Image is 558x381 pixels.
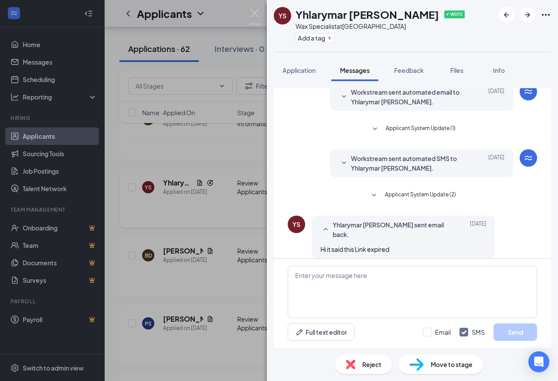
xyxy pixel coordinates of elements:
div: Open Intercom Messenger [528,351,549,372]
svg: SmallChevronUp [320,224,331,235]
span: Workstream sent automated SMS to Yhlarymar [PERSON_NAME]. [351,154,465,173]
button: ArrowLeftNew [499,7,514,23]
svg: Plus [327,35,332,41]
button: Full text editorPen [288,323,354,341]
span: Messages [340,66,370,74]
svg: SmallChevronDown [369,190,379,201]
span: Workstream sent automated email to Yhlarymar [PERSON_NAME]. [351,87,465,106]
svg: Pen [295,328,304,336]
span: ✔ WOTC [444,10,465,18]
button: PlusAdd a tag [296,33,334,42]
div: Wax Specialist at [GEOGRAPHIC_DATA] [296,22,465,31]
h1: Yhlarymar [PERSON_NAME] [296,7,439,22]
span: Files [450,66,463,74]
span: [DATE] [488,87,504,106]
span: Yhlarymar [PERSON_NAME] sent email back. [333,220,447,239]
span: Application [282,66,316,74]
span: Move to stage [431,360,473,369]
button: SmallChevronDownApplicant System Update (2) [369,190,456,201]
span: [DATE] [470,220,486,239]
span: Applicant System Update (2) [385,190,456,201]
button: ArrowRight [520,7,535,23]
svg: SmallChevronDown [339,92,349,102]
button: SmallChevronDownApplicant System Update (1) [370,124,456,134]
button: Send [493,323,537,341]
div: YS [279,11,286,20]
svg: ArrowRight [522,10,533,20]
span: Hi it said this Link expired [320,245,389,253]
svg: WorkstreamLogo [523,86,534,97]
span: [DATE] [488,154,504,173]
svg: SmallChevronDown [339,158,349,168]
svg: WorkstreamLogo [523,153,534,163]
span: Feedback [394,66,424,74]
span: Reject [362,360,381,369]
svg: Ellipses [541,10,551,20]
svg: ArrowLeftNew [501,10,512,20]
div: YS [293,220,300,229]
span: Applicant System Update (1) [386,124,456,134]
span: Info [493,66,505,74]
svg: SmallChevronDown [370,124,380,134]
